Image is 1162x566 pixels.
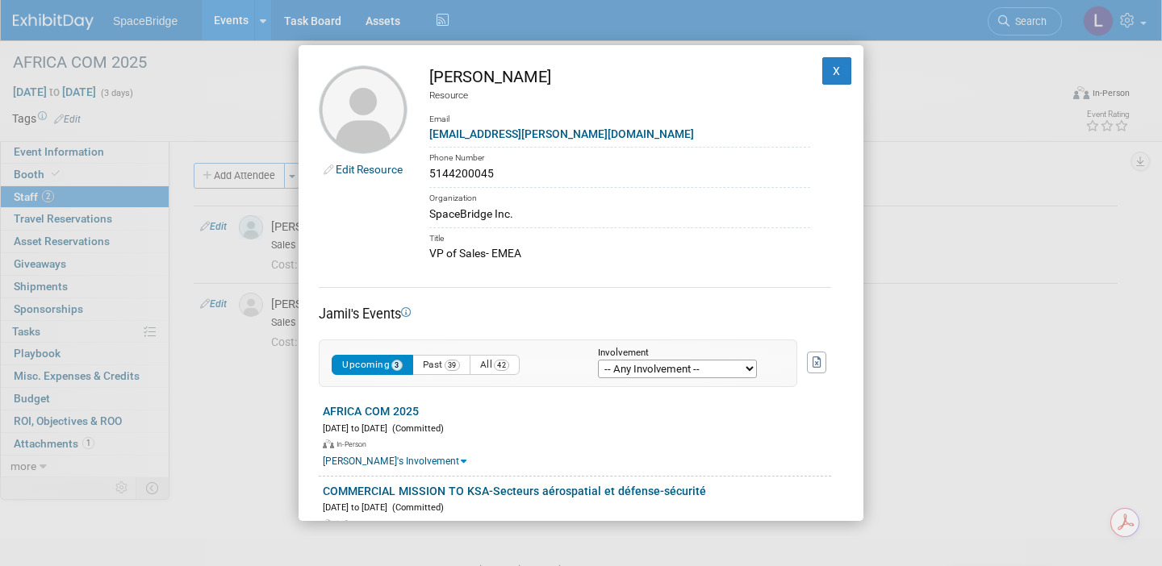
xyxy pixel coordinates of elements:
span: 39 [445,360,460,371]
a: AFRICA COM 2025 [323,405,419,418]
button: All42 [470,355,520,375]
div: [PERSON_NAME] [429,65,810,89]
span: 42 [494,360,509,371]
div: Jamil's Events [319,305,831,323]
div: SpaceBridge Inc. [429,206,810,223]
button: Past39 [412,355,470,375]
div: Email [429,102,810,126]
span: 3 [391,360,403,371]
div: Phone Number [429,147,810,165]
div: Title [429,227,810,246]
div: 5144200045 [429,165,810,182]
div: VP of Sales- EMEA [429,245,810,262]
button: X [822,57,851,85]
button: Upcoming3 [332,355,413,375]
span: In-Person [336,440,371,448]
a: [EMAIL_ADDRESS][PERSON_NAME][DOMAIN_NAME] [429,127,694,140]
img: Jamil Joseph [319,65,408,154]
a: COMMERCIAL MISSION TO KSA-Secteurs aérospatial et défense-sécurité [323,485,706,497]
div: Involvement [598,348,772,359]
div: [DATE] to [DATE] [323,499,831,514]
span: (Committed) [387,423,444,434]
div: Organization [429,187,810,206]
span: In-Person [336,519,371,527]
img: In-Person Event [323,439,334,449]
div: [DATE] to [DATE] [323,420,831,435]
div: Resource [429,89,810,102]
span: (Committed) [387,502,444,513]
a: [PERSON_NAME]'s Involvement [323,456,466,467]
a: Edit Resource [336,163,403,176]
img: In-Person Event [323,519,334,529]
